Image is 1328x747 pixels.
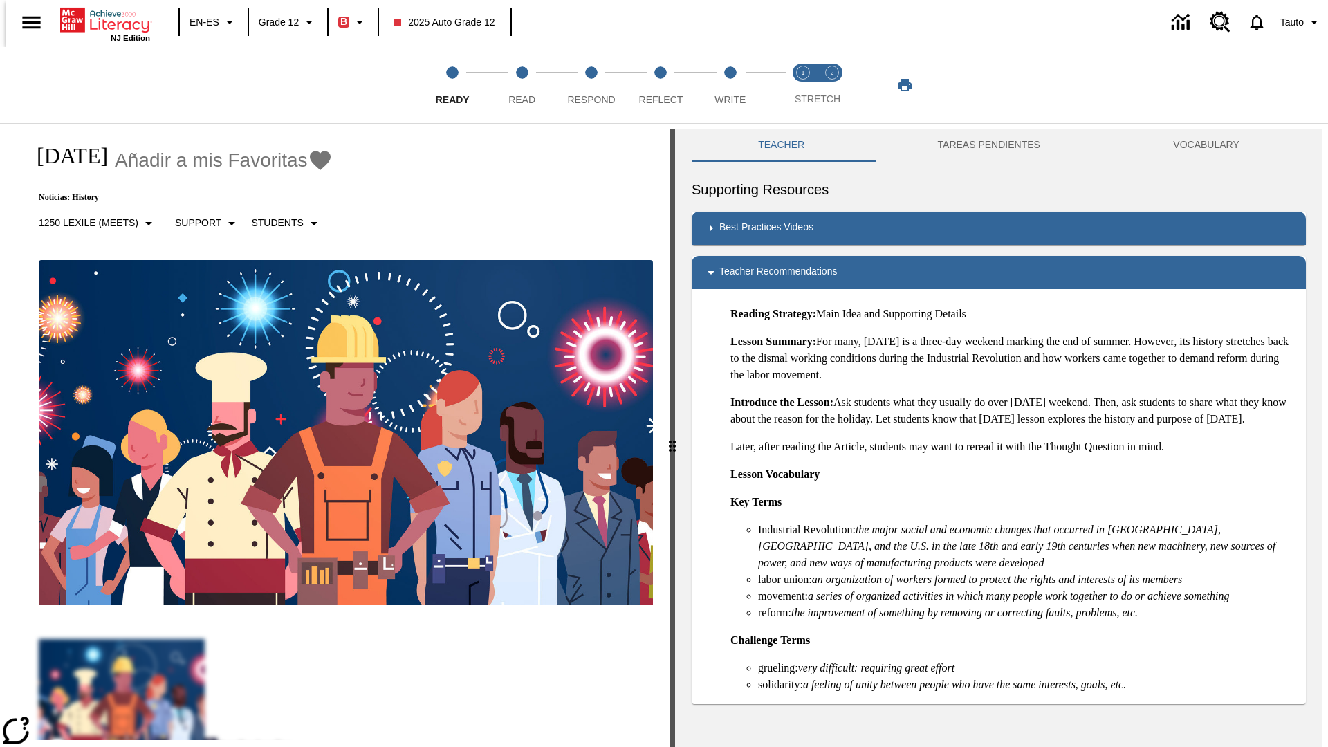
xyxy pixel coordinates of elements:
[436,94,470,105] span: Ready
[1201,3,1239,41] a: Centro de recursos, Se abrirá en una pestaña nueva.
[11,2,52,43] button: Abrir el menú lateral
[111,34,150,42] span: NJ Edition
[481,47,562,123] button: Read step 2 of 5
[39,260,653,606] img: A banner with a blue background shows an illustrated row of diverse men and women dressed in clot...
[60,5,150,42] div: Portada
[1239,4,1275,40] a: Notificaciones
[730,306,1295,322] p: Main Idea and Supporting Details
[758,522,1295,571] li: Industrial Revolution:
[730,308,816,320] strong: Reading Strategy:
[1163,3,1201,41] a: Centro de información
[730,335,816,347] strong: Lesson Summary:
[175,216,221,230] p: Support
[730,333,1295,383] p: For many, [DATE] is a three-day weekend marking the end of summer. However, its history stretches...
[830,69,833,76] text: 2
[115,149,308,172] span: Añadir a mis Favoritas
[333,10,373,35] button: Boost El color de la clase es rojo. Cambiar el color de la clase.
[39,216,138,230] p: 1250 Lexile (Meets)
[412,47,492,123] button: Ready step 1 of 5
[692,129,1306,162] div: Instructional Panel Tabs
[1275,10,1328,35] button: Perfil/Configuración
[169,211,246,236] button: Tipo de apoyo, Support
[190,15,219,30] span: EN-ES
[692,256,1306,289] div: Teacher Recommendations
[259,15,299,30] span: Grade 12
[719,220,813,237] p: Best Practices Videos
[730,634,810,646] strong: Challenge Terms
[791,607,1138,618] em: the improvement of something by removing or correcting faults, problems, etc.
[394,15,495,30] span: 2025 Auto Grade 12
[508,94,535,105] span: Read
[758,676,1295,693] li: solidarity:
[758,571,1295,588] li: labor union:
[795,93,840,104] span: STRETCH
[730,496,782,508] strong: Key Terms
[251,216,303,230] p: Students
[783,47,823,123] button: Stretch Read step 1 of 2
[883,73,927,98] button: Imprimir
[719,264,837,281] p: Teacher Recommendations
[692,212,1306,245] div: Best Practices Videos
[871,129,1107,162] button: TAREAS PENDIENTES
[253,10,323,35] button: Grado: Grade 12, Elige un grado
[6,129,670,740] div: reading
[803,679,1126,690] em: a feeling of unity between people who have the same interests, goals, etc.
[730,394,1295,427] p: Ask students what they usually do over [DATE] weekend. Then, ask students to share what they know...
[758,588,1295,605] li: movement:
[808,590,1230,602] em: a series of organized activities in which many people work together to do or achieve something
[692,129,871,162] button: Teacher
[22,143,108,169] h1: [DATE]
[758,605,1295,621] li: reform:
[184,10,243,35] button: Language: EN-ES, Selecciona un idioma
[115,148,333,172] button: Añadir a mis Favoritas - Día del Trabajo
[692,178,1306,201] h6: Supporting Resources
[801,69,804,76] text: 1
[246,211,327,236] button: Seleccionar estudiante
[551,47,631,123] button: Respond step 3 of 5
[33,211,163,236] button: Seleccione Lexile, 1250 Lexile (Meets)
[758,524,1275,569] em: the major social and economic changes that occurred in [GEOGRAPHIC_DATA], [GEOGRAPHIC_DATA], and ...
[812,573,1183,585] em: an organization of workers formed to protect the rights and interests of its members
[620,47,701,123] button: Reflect step 4 of 5
[798,662,954,674] em: very difficult: requiring great effort
[714,94,746,105] span: Write
[812,47,852,123] button: Stretch Respond step 2 of 2
[670,129,675,747] div: Pulsa la tecla de intro o la barra espaciadora y luego presiona las flechas de derecha e izquierd...
[22,192,333,203] p: Noticias: History
[567,94,615,105] span: Respond
[675,129,1322,747] div: activity
[639,94,683,105] span: Reflect
[1280,15,1304,30] span: Tauto
[758,660,1295,676] li: grueling:
[730,439,1295,455] p: Later, after reading the Article, students may want to reread it with the Thought Question in mind.
[1107,129,1306,162] button: VOCABULARY
[340,13,347,30] span: B
[730,396,833,408] strong: Introduce the Lesson:
[730,468,820,480] strong: Lesson Vocabulary
[690,47,771,123] button: Write step 5 of 5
